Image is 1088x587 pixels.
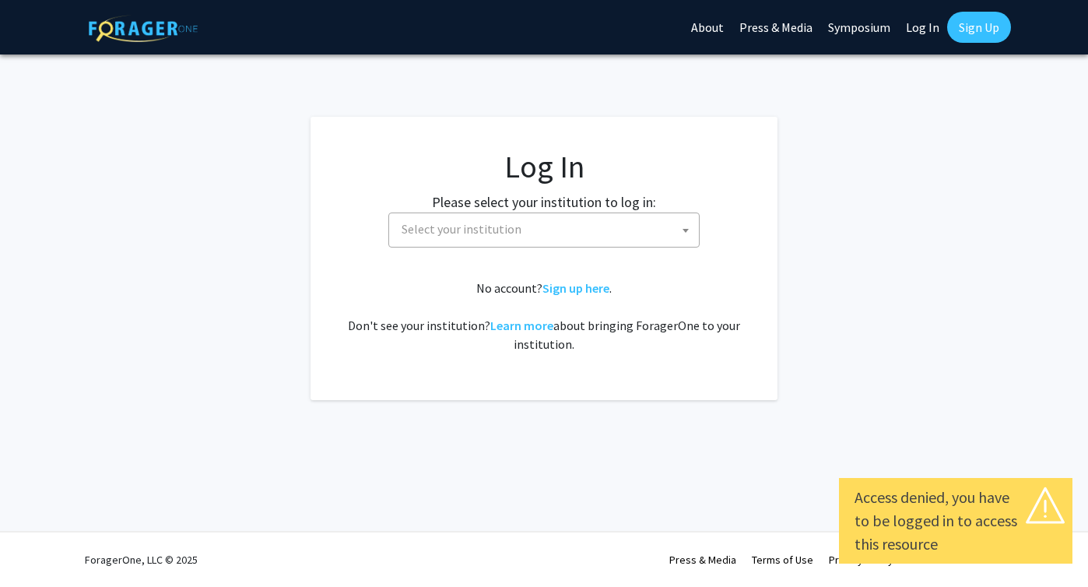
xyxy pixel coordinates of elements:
div: ForagerOne, LLC © 2025 [85,533,198,587]
a: Sign Up [947,12,1011,43]
span: Select your institution [388,213,700,248]
h1: Log In [342,148,746,185]
a: Sign up here [542,280,609,296]
a: Press & Media [669,553,736,567]
a: Learn more about bringing ForagerOne to your institution [490,318,553,333]
span: Select your institution [395,213,699,245]
img: ForagerOne Logo [89,15,198,42]
div: Access denied, you have to be logged in to access this resource [855,486,1057,556]
a: Terms of Use [752,553,813,567]
label: Please select your institution to log in: [432,192,656,213]
a: Privacy Policy [829,553,893,567]
span: Select your institution [402,221,521,237]
div: No account? . Don't see your institution? about bringing ForagerOne to your institution. [342,279,746,353]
